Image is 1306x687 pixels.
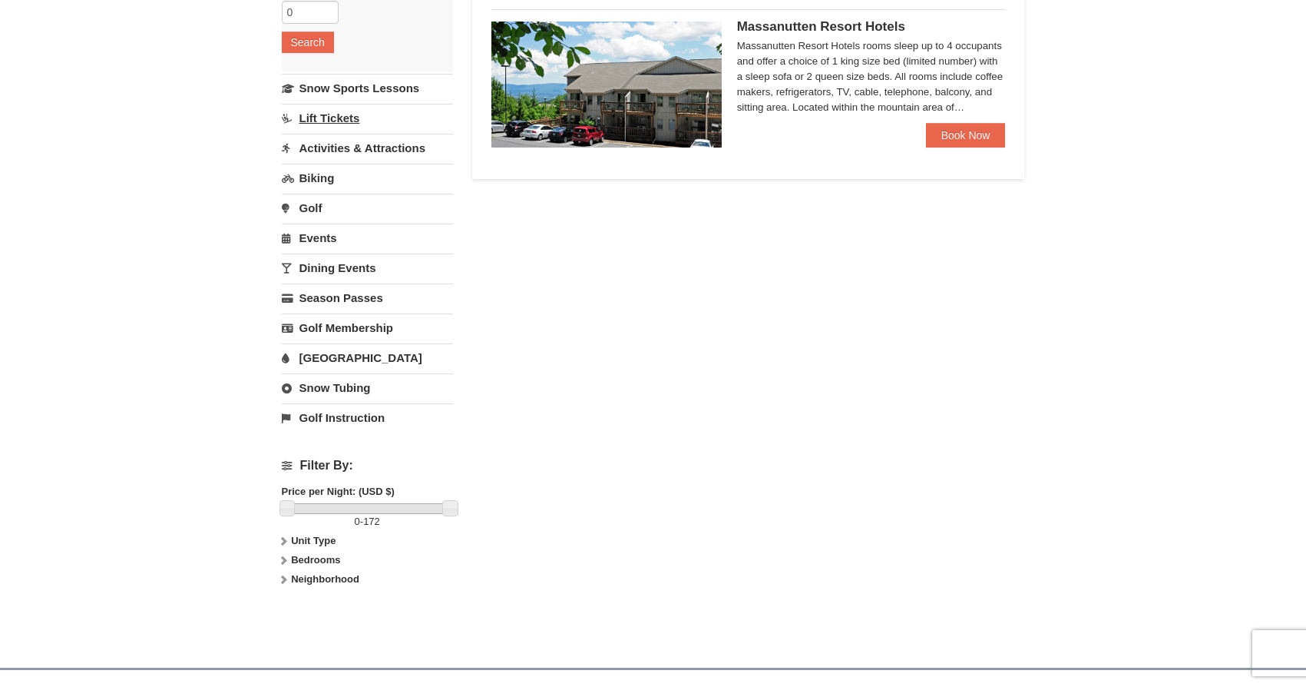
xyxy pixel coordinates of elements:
a: Snow Sports Lessons [282,74,453,102]
button: Search [282,32,334,53]
a: Biking [282,164,453,192]
a: Snow Tubing [282,373,453,402]
strong: Price per Night: (USD $) [282,486,395,497]
strong: Bedrooms [291,554,340,566]
a: Season Passes [282,284,453,312]
span: Massanutten Resort Hotels [737,19,905,34]
a: [GEOGRAPHIC_DATA] [282,343,453,372]
img: 19219026-1-e3b4ac8e.jpg [491,22,722,148]
label: - [282,514,453,529]
h4: Filter By: [282,459,453,473]
a: Golf Membership [282,314,453,342]
a: Golf [282,194,453,222]
a: Golf Instruction [282,403,453,432]
strong: Unit Type [291,535,336,546]
a: Book Now [926,123,1006,148]
div: Massanutten Resort Hotels rooms sleep up to 4 occupants and offer a choice of 1 king size bed (li... [737,38,1006,115]
span: 0 [355,516,360,527]
a: Lift Tickets [282,104,453,132]
strong: Neighborhood [291,573,359,585]
a: Events [282,224,453,252]
span: 172 [363,516,380,527]
a: Activities & Attractions [282,134,453,162]
a: Dining Events [282,254,453,282]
